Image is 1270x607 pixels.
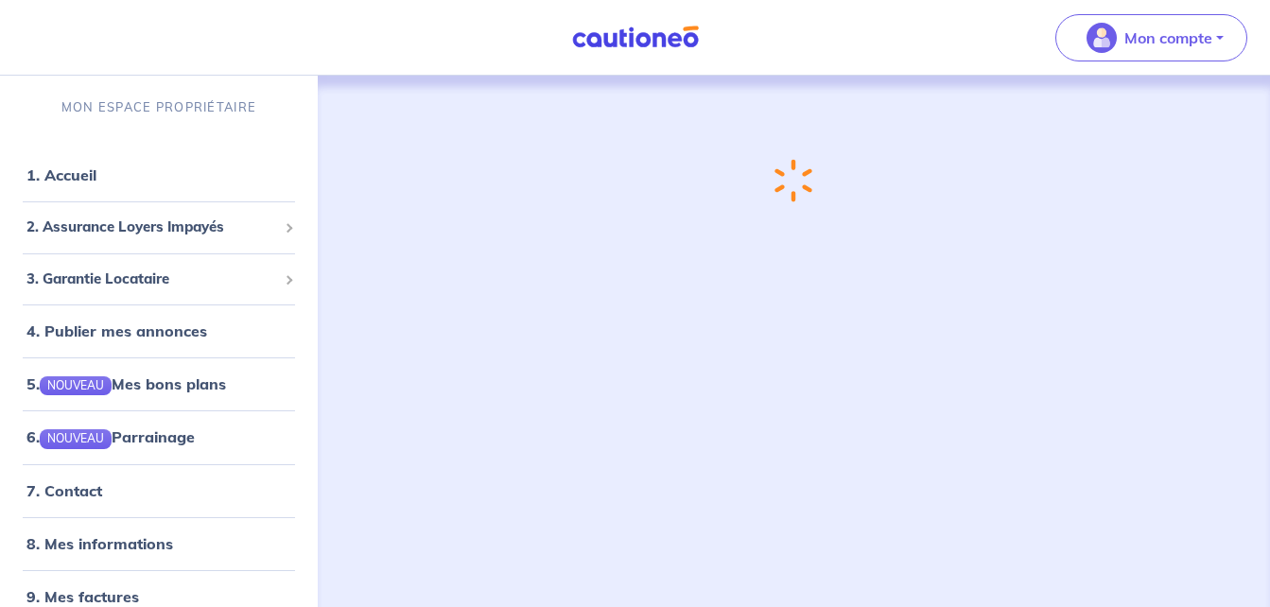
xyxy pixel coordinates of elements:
div: 7. Contact [8,472,310,510]
a: 4. Publier mes annonces [26,321,207,340]
a: 1. Accueil [26,165,96,184]
div: 4. Publier mes annonces [8,312,310,350]
span: 2. Assurance Loyers Impayés [26,217,277,238]
div: 1. Accueil [8,156,310,194]
p: Mon compte [1124,26,1212,49]
div: 8. Mes informations [8,525,310,563]
div: 2. Assurance Loyers Impayés [8,209,310,246]
button: illu_account_valid_menu.svgMon compte [1055,14,1247,61]
img: loading-spinner [774,159,813,203]
div: 5.NOUVEAUMes bons plans [8,365,310,403]
a: 9. Mes factures [26,587,139,606]
img: illu_account_valid_menu.svg [1087,23,1117,53]
a: 6.NOUVEAUParrainage [26,427,195,446]
a: 8. Mes informations [26,534,173,553]
a: 5.NOUVEAUMes bons plans [26,374,226,393]
div: 3. Garantie Locataire [8,261,310,298]
span: 3. Garantie Locataire [26,269,277,290]
a: 7. Contact [26,481,102,500]
div: 6.NOUVEAUParrainage [8,418,310,456]
img: Cautioneo [565,26,706,49]
p: MON ESPACE PROPRIÉTAIRE [61,98,256,116]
